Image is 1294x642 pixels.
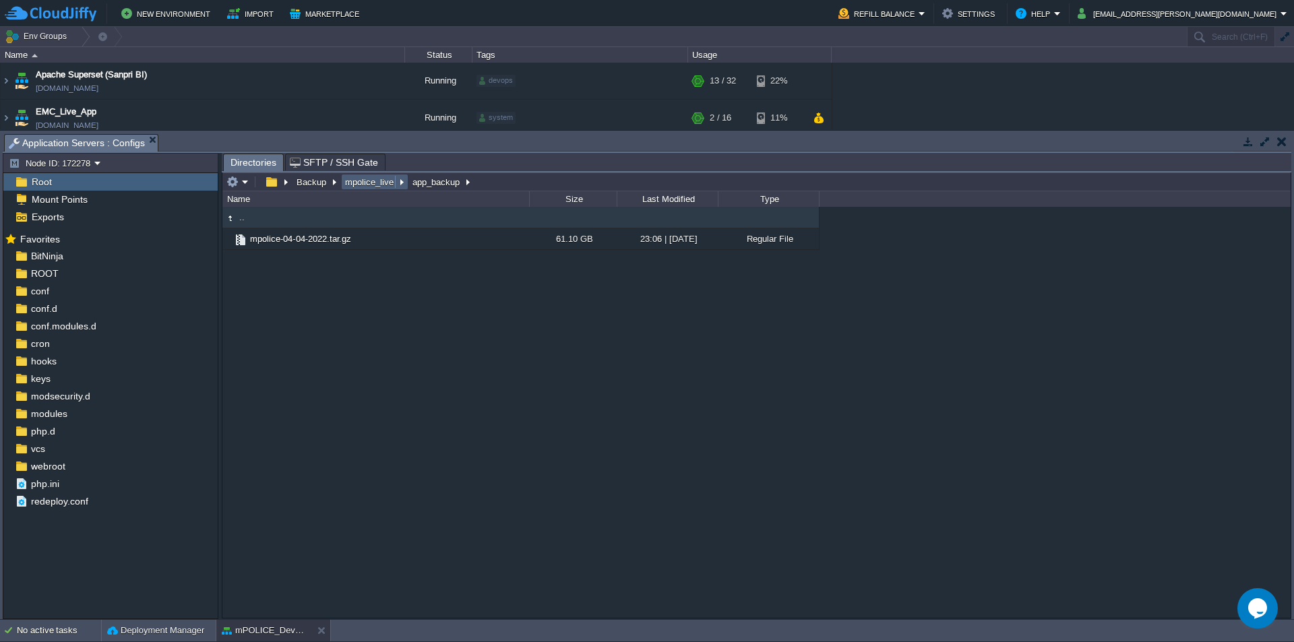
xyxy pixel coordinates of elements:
a: mpolice-04-04-2022.tar.gz [248,233,353,245]
div: Name [224,191,529,207]
a: conf.modules.d [28,320,98,332]
div: 11% [757,100,801,136]
div: 13 / 32 [710,63,736,99]
div: 22% [757,63,801,99]
button: Settings [942,5,999,22]
button: mpolice_live [343,176,397,188]
div: Status [406,47,472,63]
button: Help [1016,5,1054,22]
a: Root [29,176,54,188]
a: EMC_Live_App [36,105,96,119]
img: AMDAwAAAACH5BAEAAAAALAAAAAABAAEAAAICRAEAOw== [12,63,31,99]
div: Running [405,100,472,136]
div: devops [476,75,516,87]
button: app_backup [410,176,463,188]
input: Click to enter the path [222,172,1291,191]
a: php.ini [28,478,61,490]
div: Last Modified [618,191,718,207]
img: AMDAwAAAACH5BAEAAAAALAAAAAABAAEAAAICRAEAOw== [1,63,11,99]
span: SFTP / SSH Gate [290,154,378,170]
div: No active tasks [17,620,101,641]
a: modsecurity.d [28,390,92,402]
button: Marketplace [290,5,363,22]
div: Tags [473,47,687,63]
a: Exports [29,211,66,223]
div: Usage [689,47,831,63]
button: mPOLICE_Dev_App [222,624,307,637]
a: Mount Points [29,193,90,205]
img: AMDAwAAAACH5BAEAAAAALAAAAAABAAEAAAICRAEAOw== [12,100,31,136]
img: CloudJiffy [5,5,96,22]
div: Regular File [718,228,819,249]
button: Env Groups [5,27,71,46]
a: webroot [28,460,67,472]
button: Refill Balance [838,5,919,22]
iframe: chat widget [1237,588,1281,629]
div: Size [530,191,617,207]
a: php.d [28,425,57,437]
a: redeploy.conf [28,495,90,507]
button: New Environment [121,5,214,22]
a: cron [28,338,52,350]
span: Application Servers : Configs [9,135,145,152]
a: conf.d [28,302,59,315]
div: 23:06 | [DATE] [617,228,718,249]
a: Apache Superset (Sanpri BI) [36,68,147,82]
div: 2 / 16 [710,100,731,136]
a: conf [28,285,51,297]
img: AMDAwAAAACH5BAEAAAAALAAAAAABAAEAAAICRAEAOw== [233,232,248,247]
a: ROOT [28,267,61,280]
div: Running [405,63,472,99]
a: [DOMAIN_NAME] [36,82,98,95]
span: Favorites [18,233,62,245]
a: [DOMAIN_NAME] [36,119,98,132]
a: hooks [28,355,59,367]
img: AMDAwAAAACH5BAEAAAAALAAAAAABAAEAAAICRAEAOw== [32,54,38,57]
div: Name [1,47,404,63]
button: Node ID: 172278 [9,157,94,169]
button: Deployment Manager [107,624,204,637]
img: AMDAwAAAACH5BAEAAAAALAAAAAABAAEAAAICRAEAOw== [1,100,11,136]
img: AMDAwAAAACH5BAEAAAAALAAAAAABAAEAAAICRAEAOw== [222,211,237,226]
a: BitNinja [28,250,65,262]
div: Type [719,191,819,207]
span: Directories [230,154,276,171]
div: 61.10 GB [529,228,617,249]
a: modules [28,408,69,420]
a: keys [28,373,53,385]
button: Backup [295,176,330,188]
a: Favorites [18,234,62,245]
button: Import [227,5,278,22]
a: vcs [28,443,47,455]
div: system [476,112,516,124]
a: .. [237,212,247,223]
img: AMDAwAAAACH5BAEAAAAALAAAAAABAAEAAAICRAEAOw== [222,228,233,249]
button: [EMAIL_ADDRESS][PERSON_NAME][DOMAIN_NAME] [1078,5,1281,22]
